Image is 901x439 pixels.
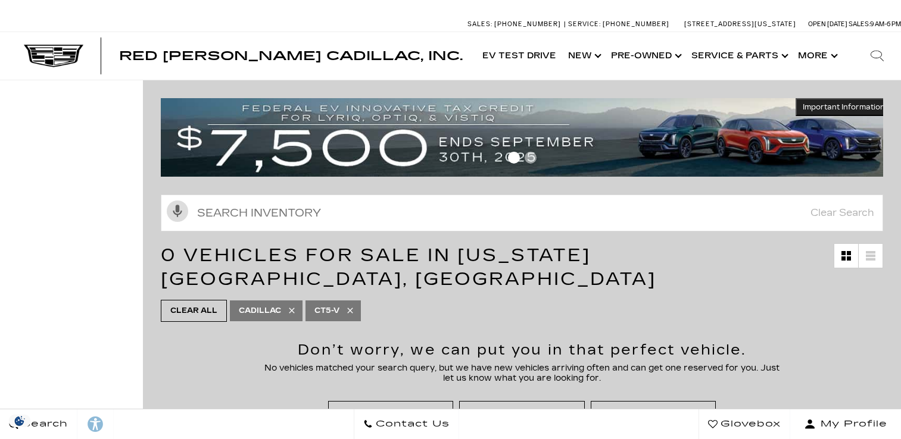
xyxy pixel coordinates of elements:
span: Sales: [467,20,492,28]
button: Open user profile menu [790,409,901,439]
div: Reset Search [459,401,585,425]
span: Sales: [849,20,870,28]
span: Cadillac [239,303,281,318]
span: Important Information [803,102,885,112]
a: Pre-Owned [605,32,685,80]
span: Glovebox [718,416,781,432]
a: Service & Parts [685,32,792,80]
span: Clear All [170,303,217,318]
div: Build and Price [591,401,716,425]
a: Contact Us [354,409,459,439]
svg: Click to toggle on voice search [167,200,188,222]
span: Search [18,416,68,432]
span: Red [PERSON_NAME] Cadillac, Inc. [119,49,463,63]
a: Glovebox [699,409,790,439]
span: Service: [568,20,601,28]
div: Contact Us [328,401,454,425]
span: Go to slide 1 [508,152,520,164]
img: vrp-tax-ending-august-version [161,98,892,177]
span: [PHONE_NUMBER] [494,20,561,28]
span: 9 AM-6 PM [870,20,901,28]
span: Open [DATE] [808,20,847,28]
a: [STREET_ADDRESS][US_STATE] [684,20,796,28]
span: 0 Vehicles for Sale in [US_STATE][GEOGRAPHIC_DATA], [GEOGRAPHIC_DATA] [161,244,656,290]
img: Opt-Out Icon [6,415,33,427]
div: Contact Us [357,407,425,419]
section: Click to Open Cookie Consent Modal [6,415,33,427]
div: Build and Price [608,407,699,419]
a: Red [PERSON_NAME] Cadillac, Inc. [119,50,463,62]
button: More [792,32,841,80]
a: Sales: [PHONE_NUMBER] [467,21,564,27]
a: EV Test Drive [476,32,562,80]
a: New [562,32,605,80]
span: Contact Us [373,416,450,432]
input: Search Inventory [161,195,883,231]
span: My Profile [816,416,887,432]
button: Important Information [796,98,892,116]
img: Cadillac Dark Logo with Cadillac White Text [24,45,83,67]
span: Go to slide 2 [525,152,537,164]
h2: Don’t worry, we can put you in that perfect vehicle. [259,343,784,357]
p: No vehicles matched your search query, but we have new vehicles arriving often and can get one re... [259,363,784,383]
span: CT5-V [314,303,339,318]
a: Service: [PHONE_NUMBER] [564,21,672,27]
span: [PHONE_NUMBER] [603,20,669,28]
div: Reset Search [482,407,562,419]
